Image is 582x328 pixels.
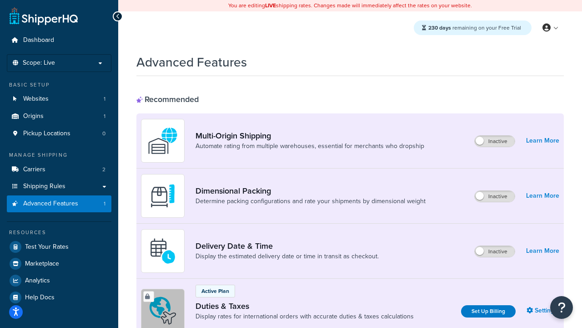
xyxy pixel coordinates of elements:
[526,190,559,202] a: Learn More
[25,243,69,251] span: Test Your Rates
[7,178,111,195] a: Shipping Rules
[196,197,426,206] a: Determine packing configurations and rate your shipments by dimensional weight
[475,136,515,147] label: Inactive
[196,131,424,141] a: Multi-Origin Shipping
[428,24,451,32] strong: 230 days
[136,53,247,71] h1: Advanced Features
[7,108,111,125] a: Origins1
[265,1,276,10] b: LIVE
[7,195,111,212] a: Advanced Features1
[7,32,111,49] a: Dashboard
[23,200,78,208] span: Advanced Features
[23,130,70,138] span: Pickup Locations
[102,130,105,138] span: 0
[7,272,111,289] a: Analytics
[147,125,179,157] img: WatD5o0RtDAAAAAElFTkSuQmCC
[25,294,55,302] span: Help Docs
[196,252,379,261] a: Display the estimated delivery date or time in transit as checkout.
[147,180,179,212] img: DTVBYsAAAAAASUVORK5CYII=
[136,94,199,104] div: Recommended
[7,229,111,236] div: Resources
[526,245,559,257] a: Learn More
[196,241,379,251] a: Delivery Date & Time
[104,200,105,208] span: 1
[7,81,111,89] div: Basic Setup
[147,235,179,267] img: gfkeb5ejjkALwAAAABJRU5ErkJggg==
[23,166,45,174] span: Carriers
[7,161,111,178] a: Carriers2
[428,24,521,32] span: remaining on your Free Trial
[104,113,105,120] span: 1
[7,161,111,178] li: Carriers
[527,304,559,317] a: Settings
[7,108,111,125] li: Origins
[25,260,59,268] span: Marketplace
[461,305,516,318] a: Set Up Billing
[196,142,424,151] a: Automate rating from multiple warehouses, essential for merchants who dropship
[23,59,55,67] span: Scope: Live
[7,91,111,108] a: Websites1
[7,125,111,142] a: Pickup Locations0
[196,186,426,196] a: Dimensional Packing
[23,36,54,44] span: Dashboard
[104,95,105,103] span: 1
[196,301,414,311] a: Duties & Taxes
[23,183,65,190] span: Shipping Rules
[102,166,105,174] span: 2
[7,289,111,306] a: Help Docs
[475,191,515,202] label: Inactive
[7,195,111,212] li: Advanced Features
[7,239,111,255] a: Test Your Rates
[23,95,49,103] span: Websites
[7,256,111,272] a: Marketplace
[25,277,50,285] span: Analytics
[475,246,515,257] label: Inactive
[196,312,414,321] a: Display rates for international orders with accurate duties & taxes calculations
[7,151,111,159] div: Manage Shipping
[550,296,573,319] button: Open Resource Center
[201,287,229,295] p: Active Plan
[526,134,559,147] a: Learn More
[7,125,111,142] li: Pickup Locations
[7,91,111,108] li: Websites
[23,113,44,120] span: Origins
